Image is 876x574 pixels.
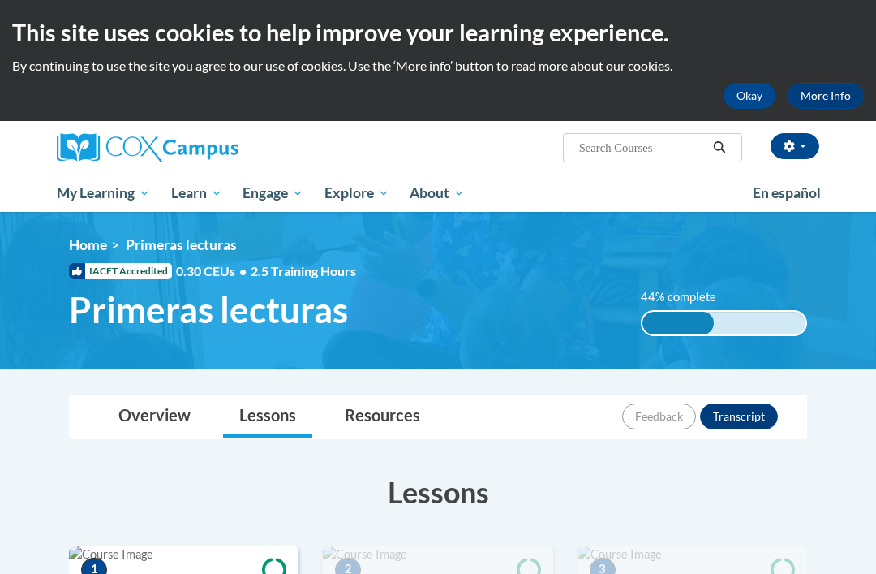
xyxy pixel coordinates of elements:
button: Search [707,138,732,158]
a: Lessons [223,395,312,438]
h2: This site uses cookies to help improve your learning experience. [12,16,864,49]
span: Primeras lecturas [126,236,237,253]
button: Okay [724,83,775,109]
span: About [410,183,465,203]
button: Account Settings [771,133,819,159]
button: Transcript [700,404,778,429]
button: Feedback [622,404,696,429]
a: En español [742,176,831,210]
a: Resources [328,395,436,438]
span: Explore [324,183,389,203]
div: 44% complete [642,312,714,334]
label: 44% complete [641,288,734,306]
span: IACET Accredited [69,263,172,279]
span: En español [753,184,821,201]
span: 0.30 CEUs [176,262,251,280]
h3: Lessons [69,472,807,512]
span: Engage [243,183,303,203]
span: 2.5 Training Hours [251,263,356,278]
a: Home [69,236,107,253]
span: Primeras lecturas [69,288,348,331]
a: Overview [102,395,207,438]
a: Learn [161,175,233,212]
a: Explore [314,175,400,212]
a: About [400,175,476,212]
span: My Learning [57,183,150,203]
img: Cox Campus [57,133,238,162]
p: By continuing to use the site you agree to our use of cookies. Use the ‘More info’ button to read... [12,57,864,75]
a: More Info [788,83,864,109]
span: • [239,263,247,278]
a: My Learning [46,175,161,212]
a: Cox Campus [57,133,294,162]
div: Main menu [45,175,831,212]
input: Search Courses [578,138,707,158]
a: Engage [232,175,314,212]
span: Learn [171,183,222,203]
